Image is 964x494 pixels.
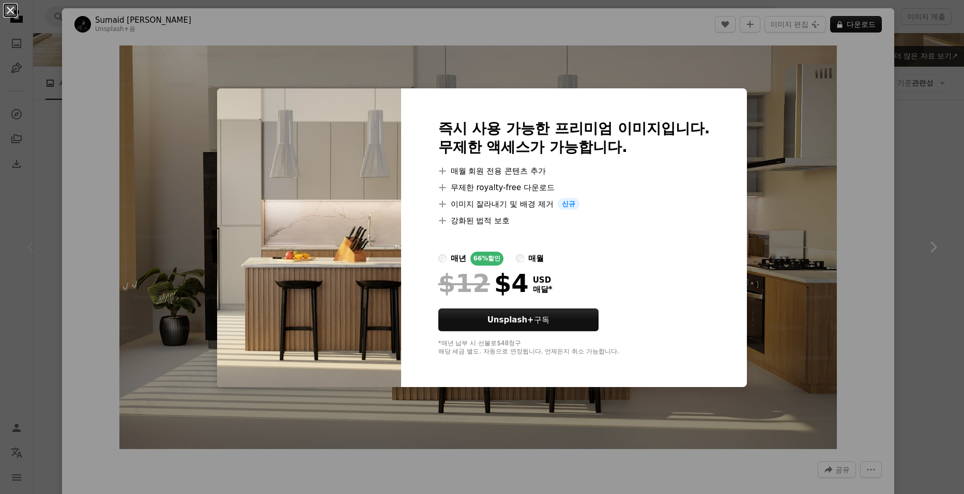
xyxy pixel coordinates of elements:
[217,88,401,388] img: premium_photo-1680382578857-c331ead9ed51
[451,252,466,265] div: 매년
[438,308,599,331] button: Unsplash+구독
[470,252,504,266] div: 66% 할인
[533,275,553,285] span: USD
[438,270,490,297] span: $12
[528,252,544,265] div: 매월
[438,165,710,177] li: 매월 회원 전용 콘텐츠 추가
[438,339,710,356] div: *매년 납부 시 선불로 $48 청구 해당 세금 별도. 자동으로 연장됩니다. 언제든지 취소 가능합니다.
[558,198,579,210] span: 신규
[438,214,710,227] li: 강화된 법적 보호
[438,270,529,297] div: $4
[438,119,710,157] h2: 즉시 사용 가능한 프리미엄 이미지입니다. 무제한 액세스가 가능합니다.
[438,181,710,194] li: 무제한 royalty-free 다운로드
[438,254,447,263] input: 매년66%할인
[516,254,524,263] input: 매월
[438,198,710,210] li: 이미지 잘라내기 및 배경 제거
[487,315,534,325] strong: Unsplash+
